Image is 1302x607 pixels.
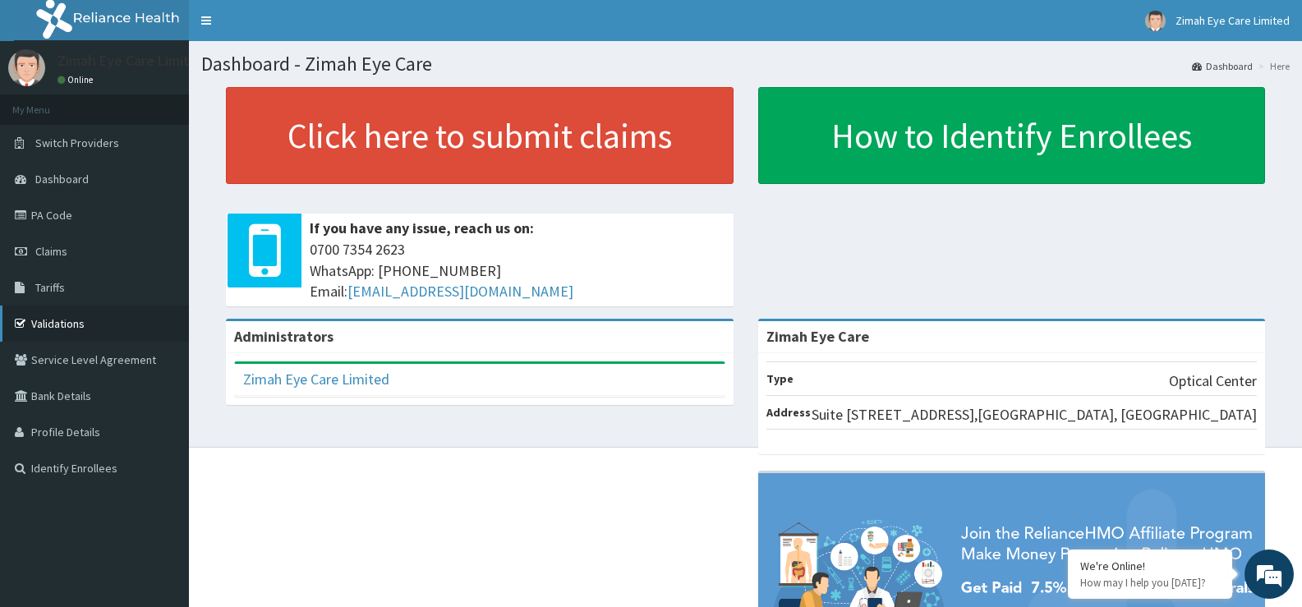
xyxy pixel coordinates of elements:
p: Zimah Eye Care Limited [58,53,206,68]
div: Minimize live chat window [269,8,309,48]
img: d_794563401_company_1708531726252_794563401 [30,82,67,123]
span: Claims [35,244,67,259]
a: Dashboard [1192,59,1253,73]
span: 0700 7354 2623 WhatsApp: [PHONE_NUMBER] Email: [310,239,725,302]
b: Administrators [234,327,334,346]
textarea: Type your message and hit 'Enter' [8,420,313,477]
a: Zimah Eye Care Limited [243,370,389,389]
b: Type [766,371,794,386]
span: Switch Providers [35,136,119,150]
b: If you have any issue, reach us on: [310,218,534,237]
img: User Image [8,49,45,86]
h1: Dashboard - Zimah Eye Care [201,53,1290,75]
strong: Zimah Eye Care [766,327,869,346]
a: [EMAIL_ADDRESS][DOMAIN_NAME] [347,282,573,301]
a: Online [58,74,97,85]
li: Here [1254,59,1290,73]
p: How may I help you today? [1080,576,1220,590]
p: Optical Center [1169,370,1257,392]
img: User Image [1145,11,1166,31]
div: Chat with us now [85,92,276,113]
span: We're online! [95,192,227,358]
div: We're Online! [1080,559,1220,573]
span: Dashboard [35,172,89,186]
span: Tariffs [35,280,65,295]
p: Suite [STREET_ADDRESS],[GEOGRAPHIC_DATA], [GEOGRAPHIC_DATA] [812,404,1257,425]
a: Click here to submit claims [226,87,734,184]
a: How to Identify Enrollees [758,87,1266,184]
b: Address [766,405,811,420]
span: Zimah Eye Care Limited [1175,13,1290,28]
